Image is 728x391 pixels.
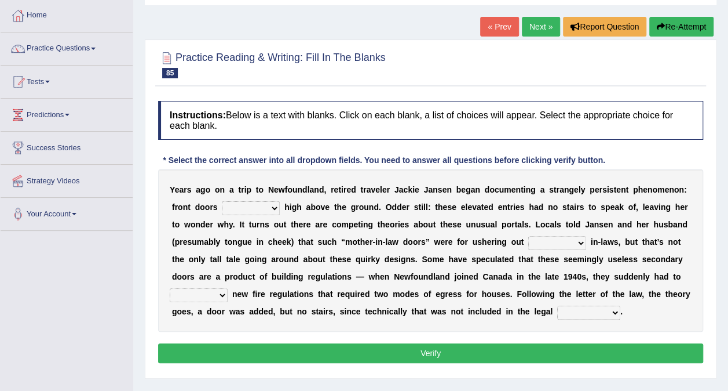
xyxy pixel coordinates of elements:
[403,185,408,194] b: c
[423,202,426,212] b: l
[616,185,621,194] b: e
[233,220,235,229] b: .
[238,185,241,194] b: t
[188,202,191,212] b: t
[545,220,550,229] b: c
[195,220,200,229] b: n
[599,220,603,229] b: s
[514,220,517,229] b: t
[351,202,356,212] b: g
[259,220,265,229] b: n
[336,202,342,212] b: h
[375,185,380,194] b: e
[332,220,336,229] b: c
[456,185,462,194] b: b
[502,202,507,212] b: n
[497,202,502,212] b: e
[268,185,274,194] b: N
[513,202,515,212] b: i
[633,202,636,212] b: f
[158,101,703,140] h4: Below is a text with blanks. Click on each blank, a list of choices will appear. Select the appro...
[257,220,259,229] b: r
[554,185,557,194] b: t
[461,185,466,194] b: e
[323,220,327,229] b: e
[529,220,531,229] b: .
[378,220,381,229] b: t
[504,185,511,194] b: m
[297,185,302,194] b: n
[490,220,495,229] b: a
[360,185,363,194] b: t
[565,220,568,229] b: t
[341,220,348,229] b: m
[385,220,390,229] b: e
[426,202,428,212] b: l
[480,17,518,37] a: « Prev
[529,202,534,212] b: h
[574,202,576,212] b: i
[1,32,133,61] a: Practice Questions
[675,202,681,212] b: h
[588,202,591,212] b: t
[387,185,390,194] b: r
[292,202,297,212] b: g
[433,220,436,229] b: t
[1,132,133,161] a: Success Stories
[495,185,499,194] b: c
[195,202,200,212] b: d
[338,185,341,194] b: t
[636,202,638,212] b: ,
[484,202,488,212] b: e
[625,185,628,194] b: t
[562,202,567,212] b: s
[511,220,514,229] b: r
[602,185,607,194] b: s
[158,343,703,363] button: Verify
[550,220,554,229] b: a
[320,202,325,212] b: v
[418,220,423,229] b: b
[206,185,211,194] b: o
[664,185,669,194] b: e
[394,185,399,194] b: J
[285,185,288,194] b: f
[475,220,481,229] b: u
[466,220,471,229] b: u
[428,202,431,212] b: :
[308,185,310,194] b: l
[515,202,520,212] b: e
[553,202,558,212] b: o
[215,185,220,194] b: o
[309,185,314,194] b: a
[349,220,354,229] b: p
[435,202,438,212] b: t
[680,202,685,212] b: e
[400,220,405,229] b: e
[316,202,321,212] b: o
[184,185,186,194] b: r
[325,202,330,212] b: e
[614,202,619,212] b: a
[607,185,609,194] b: i
[457,220,462,229] b: e
[298,220,303,229] b: e
[242,220,244,229] b: t
[526,185,531,194] b: n
[569,202,574,212] b: a
[310,202,316,212] b: b
[184,220,191,229] b: w
[251,220,257,229] b: u
[418,202,421,212] b: t
[287,185,292,194] b: o
[475,185,480,194] b: n
[495,220,497,229] b: l
[1,198,133,227] a: Your Account
[477,202,481,212] b: a
[452,220,457,229] b: s
[334,185,338,194] b: e
[564,185,569,194] b: n
[292,185,298,194] b: u
[521,185,524,194] b: t
[510,202,513,212] b: r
